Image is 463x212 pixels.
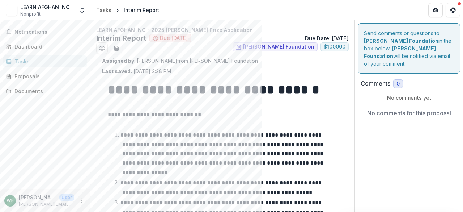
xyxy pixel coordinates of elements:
[77,196,86,205] button: More
[19,201,74,208] p: [PERSON_NAME][EMAIL_ADDRESS][DOMAIN_NAME]
[305,34,349,42] p: : [DATE]
[305,35,329,41] strong: Due Date
[358,23,460,74] div: Send comments or questions to in the box below. will be notified via email of your comment.
[96,42,108,54] button: Preview 067d1f13-9c3f-4049-a656-fdd86cc2e46c.pdf
[361,80,390,87] h2: Comments
[93,5,162,15] nav: breadcrumb
[3,55,87,67] a: Tasks
[3,41,87,53] a: Dashboard
[77,3,87,17] button: Open entity switcher
[14,58,81,65] div: Tasks
[3,70,87,82] a: Proposals
[102,58,134,64] strong: Assigned by
[7,198,14,203] div: Wahid Faizi
[19,194,56,201] p: [PERSON_NAME]
[160,35,188,41] span: Due [DATE]
[367,109,451,117] p: No comments for this proposal
[361,94,457,101] p: No comments yet
[364,38,438,44] strong: [PERSON_NAME] Foundation
[14,29,84,35] span: Notifications
[14,87,81,95] div: Documents
[102,68,132,74] strong: Last saved:
[364,45,436,59] strong: [PERSON_NAME] Foundation
[102,57,343,65] p: : [PERSON_NAME] from [PERSON_NAME] Foundation
[96,34,146,42] h2: Interim Report
[324,44,345,50] span: $ 100000
[124,6,159,14] div: Interim Report
[111,42,122,54] button: download-word-button
[243,44,314,50] span: [PERSON_NAME] Foundation
[96,6,111,14] div: Tasks
[20,3,70,11] div: LEARN AFGHAN INC
[428,3,443,17] button: Partners
[102,67,171,75] p: [DATE] 2:28 PM
[396,81,400,87] span: 0
[3,85,87,97] a: Documents
[96,26,349,34] p: LEARN AFGHAN INC - 2025 [PERSON_NAME] Prize Application
[93,5,114,15] a: Tasks
[59,194,74,201] p: User
[3,26,87,38] button: Notifications
[446,3,460,17] button: Get Help
[14,43,81,50] div: Dashboard
[14,72,81,80] div: Proposals
[6,4,17,16] img: LEARN AFGHAN INC
[20,11,41,17] span: Nonprofit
